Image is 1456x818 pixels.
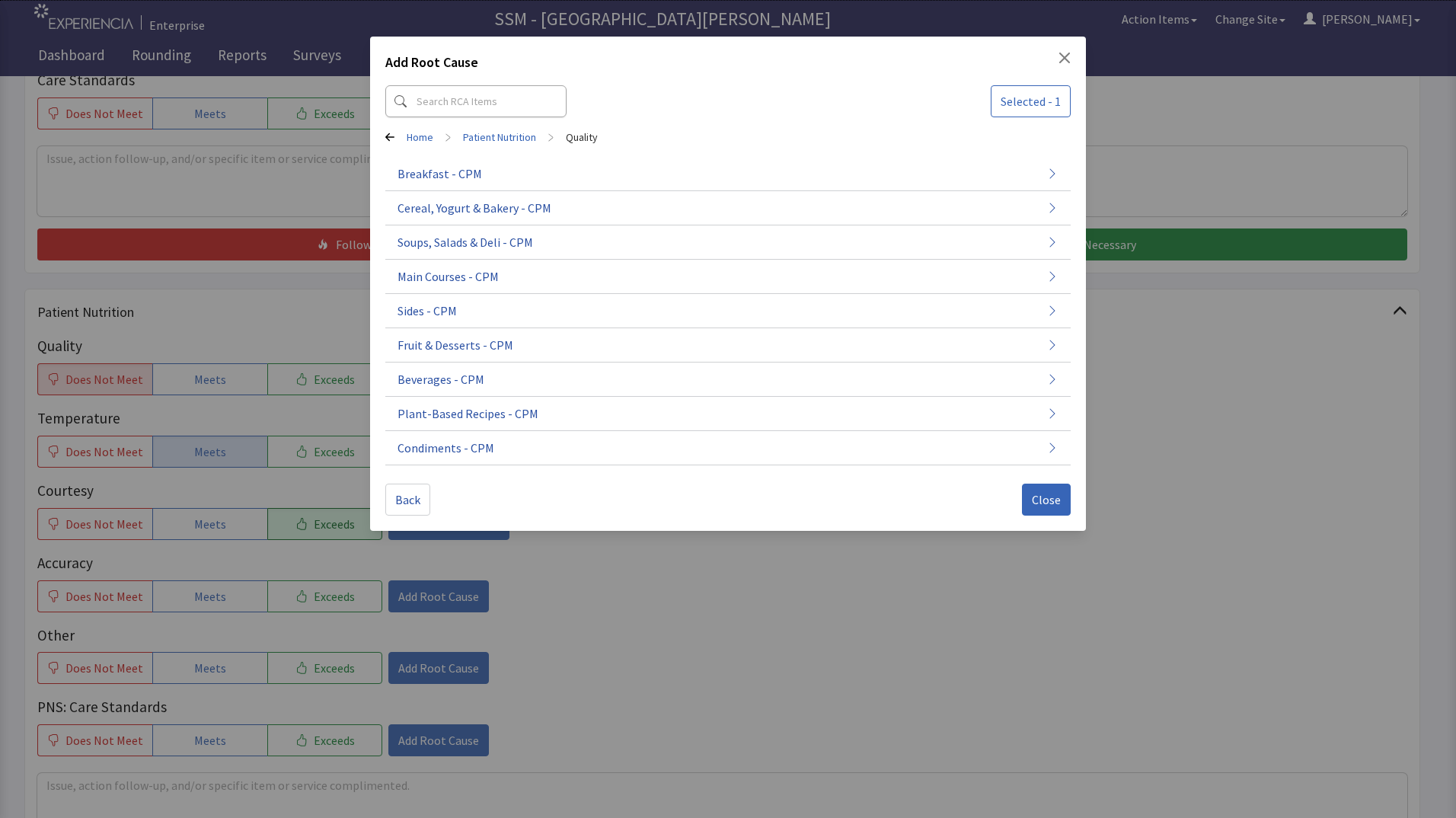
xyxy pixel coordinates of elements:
[398,267,499,286] span: Main Courses - CPM
[1032,490,1061,509] span: Close
[395,490,420,509] span: Back
[398,370,484,388] span: Beverages - CPM
[385,85,567,117] input: Search RCA Items
[385,363,1071,397] button: Beverages - CPM
[385,157,1071,191] button: Breakfast - CPM
[398,404,538,423] span: Plant-Based Recipes - CPM
[398,302,457,320] span: Sides - CPM
[398,336,513,354] span: Fruit & Desserts - CPM
[1022,484,1071,516] button: Close
[385,431,1071,465] button: Condiments - CPM
[385,397,1071,431] button: Plant-Based Recipes - CPM
[548,122,554,152] span: >
[385,484,430,516] button: Back
[463,129,536,145] a: Patient Nutrition
[398,199,551,217] span: Cereal, Yogurt & Bakery - CPM
[566,129,598,145] a: Quality
[385,225,1071,260] button: Soups, Salads & Deli - CPM
[385,260,1071,294] button: Main Courses - CPM
[1058,52,1071,64] button: Close
[398,165,482,183] span: Breakfast - CPM
[445,122,451,152] span: >
[385,191,1071,225] button: Cereal, Yogurt & Bakery - CPM
[385,294,1071,328] button: Sides - CPM
[398,439,494,457] span: Condiments - CPM
[385,52,478,79] h2: Add Root Cause
[385,328,1071,363] button: Fruit & Desserts - CPM
[1001,92,1061,110] span: Selected - 1
[407,129,433,145] a: Home
[398,233,533,251] span: Soups, Salads & Deli - CPM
